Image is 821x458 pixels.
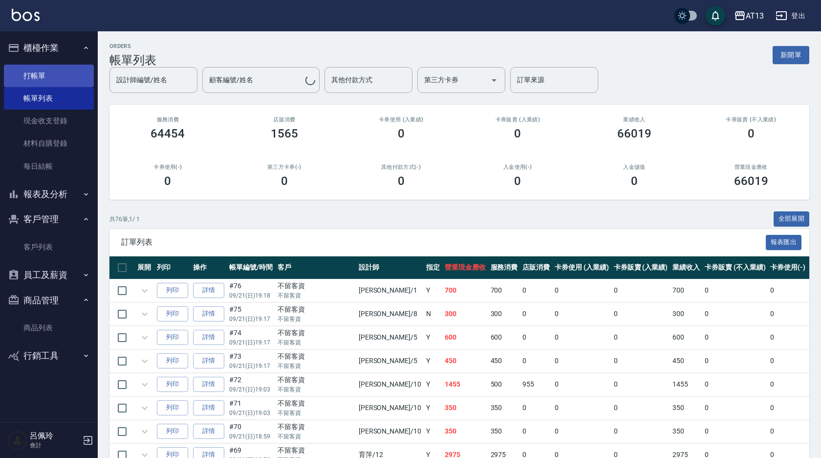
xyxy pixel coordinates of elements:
[772,7,809,25] button: 登出
[442,279,488,302] td: 700
[702,420,768,443] td: 0
[157,306,188,321] button: 列印
[552,279,611,302] td: 0
[278,281,354,291] div: 不留客資
[552,256,611,279] th: 卡券使用 (入業績)
[193,330,224,345] a: 詳情
[704,116,798,123] h2: 卡券販賣 (不入業績)
[193,353,224,368] a: 詳情
[278,362,354,370] p: 不留客資
[746,10,764,22] div: AT13
[424,373,442,396] td: Y
[193,400,224,415] a: 詳情
[12,9,40,21] img: Logo
[488,256,520,279] th: 服務消費
[227,326,275,349] td: #74
[356,279,424,302] td: [PERSON_NAME] /1
[191,256,227,279] th: 操作
[471,164,564,170] h2: 入金使用(-)
[514,127,521,140] h3: 0
[486,72,502,88] button: Open
[157,424,188,439] button: 列印
[121,164,215,170] h2: 卡券使用(-)
[552,420,611,443] td: 0
[356,373,424,396] td: [PERSON_NAME] /10
[442,373,488,396] td: 1455
[768,326,808,349] td: 0
[670,420,702,443] td: 350
[631,174,638,188] h3: 0
[8,431,27,450] img: Person
[227,373,275,396] td: #72
[229,338,273,347] p: 09/21 (日) 19:17
[766,237,802,246] a: 報表匯出
[135,256,154,279] th: 展開
[157,283,188,298] button: 列印
[227,420,275,443] td: #70
[193,283,224,298] a: 詳情
[774,211,810,227] button: 全部展開
[520,349,552,372] td: 0
[398,174,405,188] h3: 0
[4,65,94,87] a: 打帳單
[4,262,94,288] button: 員工及薪資
[4,236,94,258] a: 客戶列表
[121,237,766,247] span: 訂單列表
[278,375,354,385] div: 不留客資
[4,155,94,178] a: 每日結帳
[356,420,424,443] td: [PERSON_NAME] /10
[356,256,424,279] th: 設計師
[4,182,94,207] button: 報表及分析
[520,420,552,443] td: 0
[281,174,288,188] h3: 0
[520,279,552,302] td: 0
[488,349,520,372] td: 450
[229,385,273,394] p: 09/21 (日) 19:03
[424,349,442,372] td: Y
[520,373,552,396] td: 955
[611,256,670,279] th: 卡券販賣 (入業績)
[238,164,331,170] h2: 第三方卡券(-)
[229,291,273,300] p: 09/21 (日) 19:18
[514,174,521,188] h3: 0
[356,302,424,325] td: [PERSON_NAME] /8
[702,326,768,349] td: 0
[109,215,140,224] p: 共 76 筆, 1 / 1
[4,343,94,368] button: 行銷工具
[552,302,611,325] td: 0
[278,445,354,456] div: 不留客資
[702,349,768,372] td: 0
[278,291,354,300] p: 不留客資
[193,424,224,439] a: 詳情
[552,396,611,419] td: 0
[768,396,808,419] td: 0
[229,432,273,441] p: 09/21 (日) 18:59
[611,373,670,396] td: 0
[552,326,611,349] td: 0
[227,302,275,325] td: #75
[164,174,171,188] h3: 0
[611,279,670,302] td: 0
[4,110,94,132] a: 現金收支登錄
[552,349,611,372] td: 0
[768,373,808,396] td: 0
[121,116,215,123] h3: 服務消費
[354,164,448,170] h2: 其他付款方式(-)
[768,420,808,443] td: 0
[278,422,354,432] div: 不留客資
[748,127,755,140] h3: 0
[4,35,94,61] button: 櫃檯作業
[520,396,552,419] td: 0
[768,279,808,302] td: 0
[670,256,702,279] th: 業績收入
[670,396,702,419] td: 350
[442,256,488,279] th: 營業現金應收
[424,326,442,349] td: Y
[670,302,702,325] td: 300
[773,50,809,59] a: 新開單
[278,328,354,338] div: 不留客資
[157,330,188,345] button: 列印
[611,420,670,443] td: 0
[704,164,798,170] h2: 營業現金應收
[278,409,354,417] p: 不留客資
